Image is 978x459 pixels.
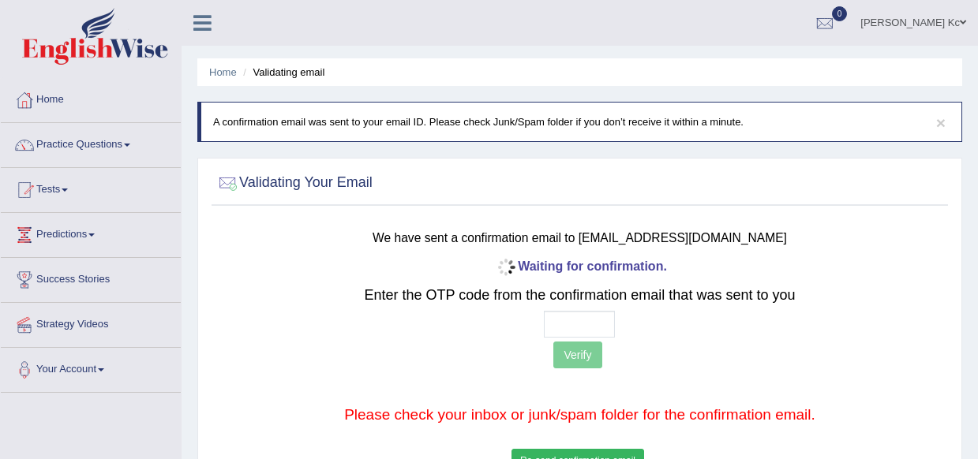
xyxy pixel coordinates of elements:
[239,65,324,80] li: Validating email
[209,66,237,78] a: Home
[1,213,181,252] a: Predictions
[1,123,181,162] a: Practice Questions
[832,6,848,21] span: 0
[278,288,882,304] h2: Enter the OTP code from the confirmation email that was sent to you
[493,255,518,280] img: icon-progress-circle-small.gif
[373,231,787,244] small: We have sent a confirmation email to [EMAIL_ADDRESS][DOMAIN_NAME]
[493,259,667,273] b: Waiting for confirmation.
[197,102,962,142] div: A confirmation email was sent to your email ID. Please check Junk/Spam folder if you don’t receiv...
[1,348,181,387] a: Your Account
[1,78,181,118] a: Home
[1,258,181,297] a: Success Stories
[936,114,946,131] button: ×
[1,303,181,342] a: Strategy Videos
[1,168,181,207] a: Tests
[215,171,373,195] h2: Validating Your Email
[278,404,882,426] p: Please check your inbox or junk/spam folder for the confirmation email.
